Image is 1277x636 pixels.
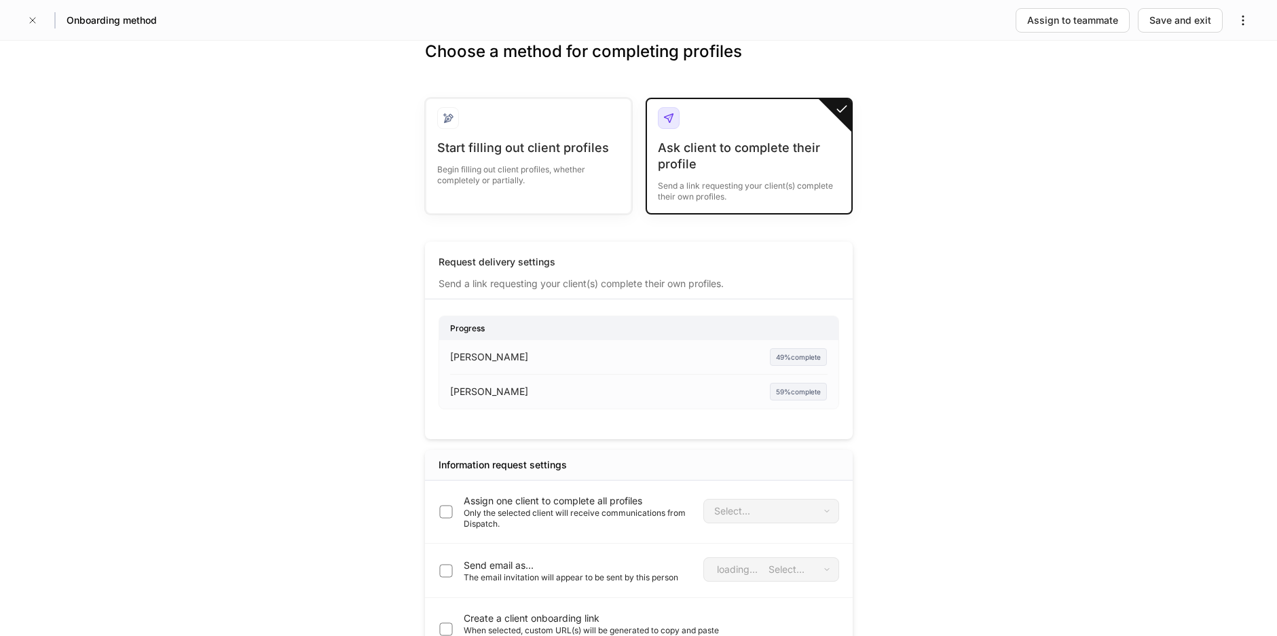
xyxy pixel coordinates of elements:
div: Assign to teammate [1027,14,1118,27]
div: 49% complete [770,348,827,366]
div: Select... [703,499,838,523]
div: Select... [758,557,839,582]
p: Send email as... [464,559,678,572]
div: Request delivery settings [439,255,724,269]
div: 59% complete [770,383,827,400]
p: [PERSON_NAME] [450,385,528,398]
button: Assign to teammate [1016,8,1130,33]
div: Save and exit [1149,14,1211,27]
p: Assign one client to complete all profiles [464,494,692,508]
p: The email invitation will appear to be sent by this person [464,572,678,583]
button: Save and exit [1138,8,1223,33]
p: Only the selected client will receive communications from Dispatch. [464,508,692,529]
div: Send a link requesting your client(s) complete their own profiles. [658,172,840,202]
div: Begin filling out client profiles, whether completely or partially. [437,156,620,186]
div: Ask client to complete their profile [658,140,840,172]
p: [PERSON_NAME] [450,350,528,364]
div: Start filling out client profiles [437,140,620,156]
div: Information request settings [439,458,567,472]
p: Create a client onboarding link [464,612,719,625]
h5: Onboarding method [67,14,157,27]
div: Send a link requesting your client(s) complete their own profiles. [439,269,724,291]
div: Progress [439,316,838,340]
h3: Choose a method for completing profiles [425,41,853,84]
